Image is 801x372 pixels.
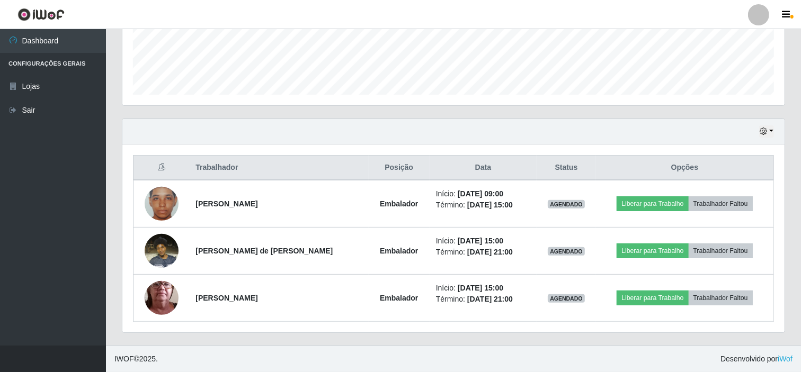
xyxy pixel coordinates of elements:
li: Início: [436,283,530,294]
strong: [PERSON_NAME] [195,199,257,208]
time: [DATE] 21:00 [467,248,513,256]
img: 1692719083262.jpeg [145,174,179,234]
a: iWof [778,355,793,363]
li: Início: [436,188,530,199]
span: AGENDADO [548,247,585,256]
button: Trabalhador Faltou [689,291,753,305]
time: [DATE] 15:00 [458,284,503,292]
button: Trabalhador Faltou [689,196,753,211]
th: Status [537,156,596,180]
li: Término: [436,294,530,305]
strong: [PERSON_NAME] de [PERSON_NAME] [195,247,333,255]
th: Data [430,156,537,180]
button: Liberar para Trabalho [617,291,688,305]
strong: [PERSON_NAME] [195,294,257,302]
li: Início: [436,235,530,247]
th: Trabalhador [189,156,368,180]
span: AGENDADO [548,200,585,208]
th: Opções [596,156,774,180]
button: Liberar para Trabalho [617,243,688,258]
time: [DATE] 21:00 [467,295,513,303]
li: Término: [436,199,530,211]
time: [DATE] 15:00 [467,201,513,209]
li: Término: [436,247,530,258]
time: [DATE] 09:00 [458,189,503,198]
strong: Embalador [380,199,418,208]
th: Posição [369,156,430,180]
strong: Embalador [380,247,418,255]
img: 1744294731442.jpeg [145,260,179,335]
span: Desenvolvido por [720,353,793,365]
span: © 2025 . [114,353,158,365]
img: 1754349368188.jpeg [145,228,179,273]
time: [DATE] 15:00 [458,237,503,245]
span: AGENDADO [548,294,585,303]
span: IWOF [114,355,134,363]
button: Trabalhador Faltou [689,243,753,258]
button: Liberar para Trabalho [617,196,688,211]
strong: Embalador [380,294,418,302]
img: CoreUI Logo [17,8,65,21]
